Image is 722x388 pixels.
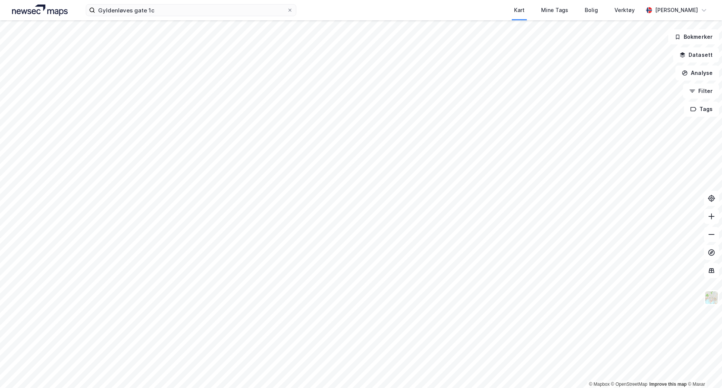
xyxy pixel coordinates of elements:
[95,5,287,16] input: Søk på adresse, matrikkel, gårdeiere, leietakere eller personer
[649,382,687,387] a: Improve this map
[541,6,568,15] div: Mine Tags
[684,102,719,117] button: Tags
[684,352,722,388] div: Kontrollprogram for chat
[589,382,610,387] a: Mapbox
[12,5,68,16] img: logo.a4113a55bc3d86da70a041830d287a7e.svg
[673,47,719,62] button: Datasett
[668,29,719,44] button: Bokmerker
[655,6,698,15] div: [PERSON_NAME]
[514,6,525,15] div: Kart
[675,65,719,81] button: Analyse
[585,6,598,15] div: Bolig
[704,291,719,305] img: Z
[683,84,719,99] button: Filter
[611,382,648,387] a: OpenStreetMap
[684,352,722,388] iframe: Chat Widget
[614,6,635,15] div: Verktøy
